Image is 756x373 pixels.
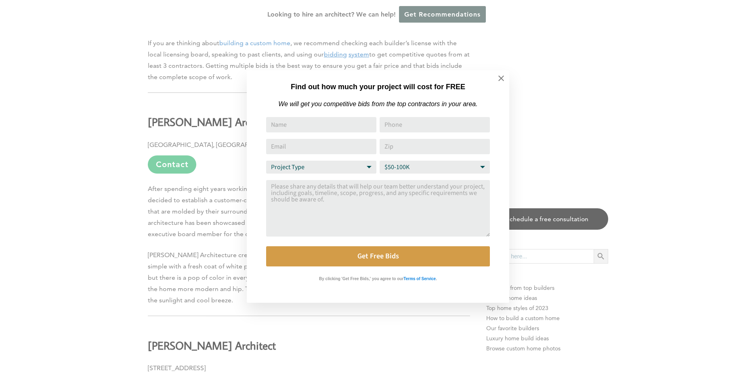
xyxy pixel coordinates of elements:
textarea: Comment or Message [266,180,490,237]
select: Project Type [266,161,376,174]
input: Email Address [266,139,376,154]
button: Close [487,64,515,92]
strong: By clicking 'Get Free Bids,' you agree to our [319,277,403,281]
input: Name [266,117,376,132]
button: Get Free Bids [266,246,490,266]
input: Phone [380,117,490,132]
strong: Terms of Service [403,277,436,281]
input: Zip [380,139,490,154]
a: Terms of Service [403,275,436,281]
select: Budget Range [380,161,490,174]
strong: Find out how much your project will cost for FREE [291,83,465,91]
em: We will get you competitive bids from the top contractors in your area. [278,101,477,107]
strong: . [436,277,437,281]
